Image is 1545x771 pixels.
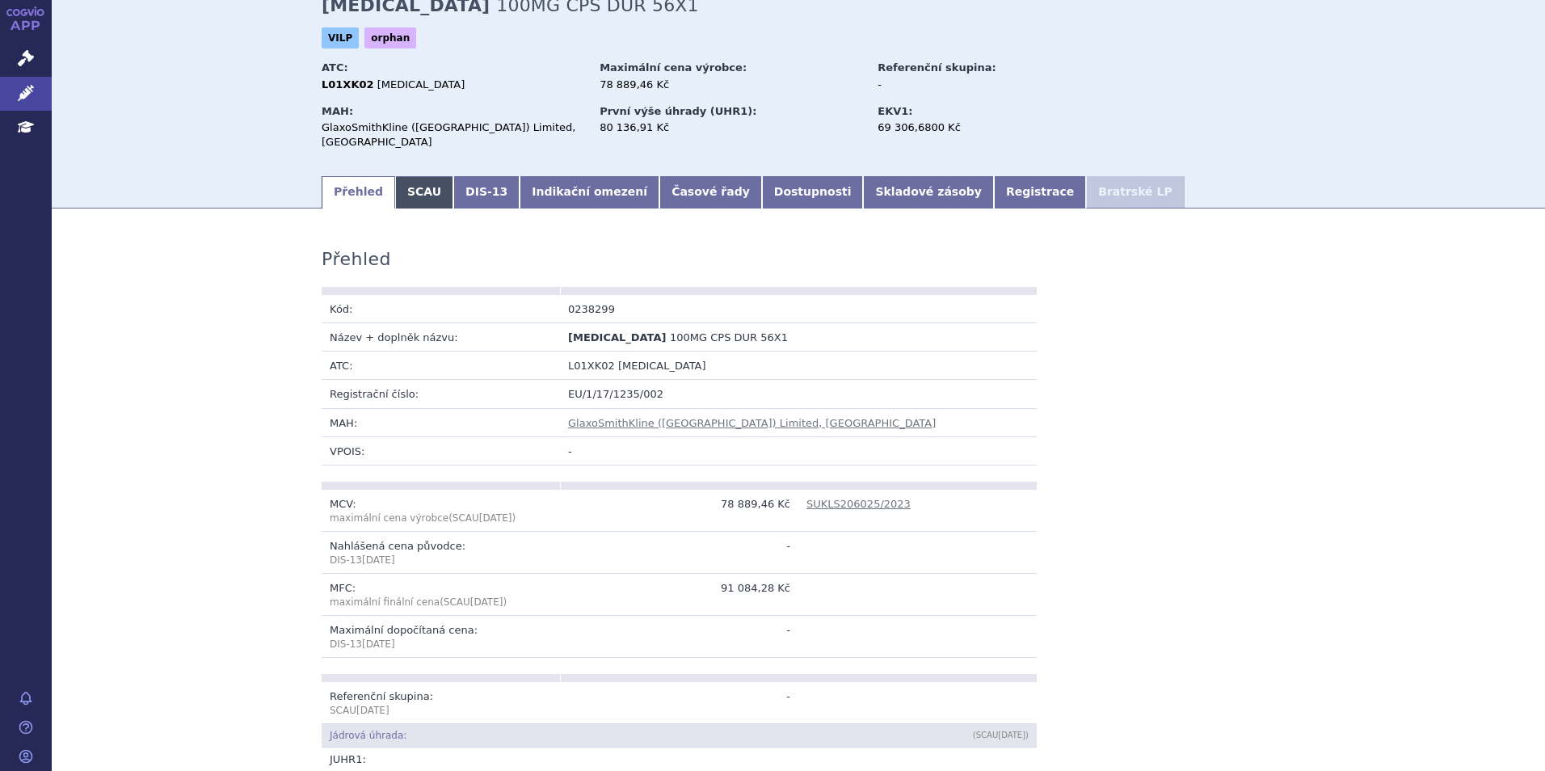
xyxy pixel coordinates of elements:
[600,120,862,135] div: 80 136,91 Kč
[600,61,747,74] strong: Maximální cena výrobce:
[659,176,762,209] a: Časové řady
[330,554,552,567] p: DIS-13
[322,682,560,724] td: Referenční skupina:
[330,512,516,524] span: (SCAU )
[395,176,453,209] a: SCAU
[322,295,560,323] td: Kód:
[973,731,1029,739] span: (SCAU )
[453,176,520,209] a: DIS-13
[330,512,448,524] span: maximální cena výrobce
[322,408,560,436] td: MAH:
[568,331,666,343] span: [MEDICAL_DATA]
[377,78,465,91] span: [MEDICAL_DATA]
[560,490,798,532] td: 78 889,46 Kč
[998,731,1025,739] span: [DATE]
[362,638,395,650] span: [DATE]
[806,498,911,510] a: SUKLS206025/2023
[322,352,560,380] td: ATC:
[322,120,584,150] div: GlaxoSmithKline ([GEOGRAPHIC_DATA]) Limited, [GEOGRAPHIC_DATA]
[878,61,996,74] strong: Referenční skupina:
[322,105,353,117] strong: MAH:
[600,78,862,92] div: 78 889,46 Kč
[322,436,560,465] td: VPOIS:
[762,176,864,209] a: Dostupnosti
[560,295,798,323] td: 0238299
[322,574,560,616] td: MFC:
[322,61,348,74] strong: ATC:
[322,532,560,574] td: Nahlášená cena původce:
[330,596,552,609] p: maximální finální cena
[322,380,560,408] td: Registrační číslo:
[470,596,503,608] span: [DATE]
[356,753,362,765] span: 1
[560,436,1037,465] td: -
[322,78,374,91] strong: L01XK02
[520,176,659,209] a: Indikační omezení
[600,105,756,117] strong: První výše úhrady (UHR1):
[878,120,1059,135] div: 69 306,6800 Kč
[670,331,788,343] span: 100MG CPS DUR 56X1
[322,724,798,748] td: Jádrová úhrada:
[479,512,512,524] span: [DATE]
[560,682,798,724] td: -
[322,27,359,48] span: VILP
[330,638,552,651] p: DIS-13
[322,176,395,209] a: Přehled
[618,360,706,372] span: [MEDICAL_DATA]
[863,176,993,209] a: Skladové zásoby
[560,616,798,658] td: -
[560,532,798,574] td: -
[568,360,615,372] span: L01XK02
[356,705,389,716] span: [DATE]
[878,105,912,117] strong: EKV1:
[322,249,391,270] h3: Přehled
[560,574,798,616] td: 91 084,28 Kč
[364,27,416,48] span: orphan
[362,554,395,566] span: [DATE]
[440,596,507,608] span: (SCAU )
[994,176,1086,209] a: Registrace
[322,323,560,352] td: Název + doplněk názvu:
[568,417,936,429] a: GlaxoSmithKline ([GEOGRAPHIC_DATA]) Limited, [GEOGRAPHIC_DATA]
[330,704,552,718] p: SCAU
[878,78,1059,92] div: -
[322,616,560,658] td: Maximální dopočítaná cena:
[560,380,1037,408] td: EU/1/17/1235/002
[322,490,560,532] td: MCV:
